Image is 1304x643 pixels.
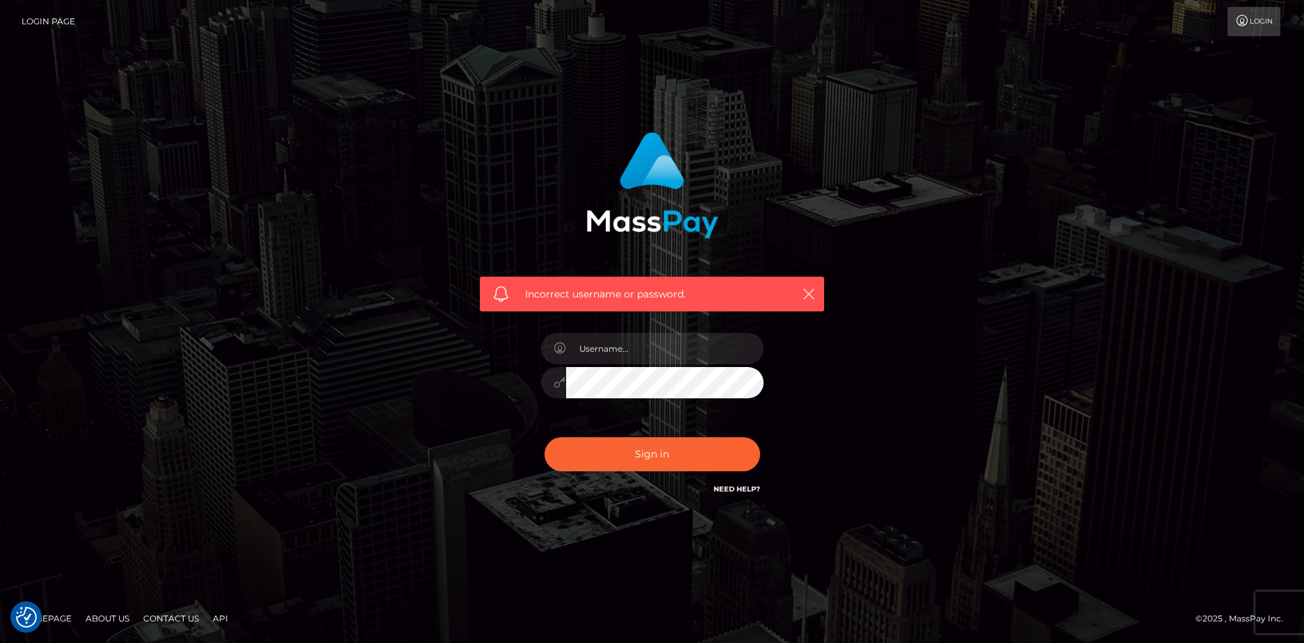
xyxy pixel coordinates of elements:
[16,607,37,628] img: Revisit consent button
[545,437,760,471] button: Sign in
[525,287,779,302] span: Incorrect username or password.
[1196,611,1294,626] div: © 2025 , MassPay Inc.
[207,608,234,629] a: API
[80,608,135,629] a: About Us
[15,608,77,629] a: Homepage
[16,607,37,628] button: Consent Preferences
[714,485,760,494] a: Need Help?
[566,333,764,364] input: Username...
[22,7,75,36] a: Login Page
[586,132,718,238] img: MassPay Login
[1227,7,1280,36] a: Login
[138,608,204,629] a: Contact Us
